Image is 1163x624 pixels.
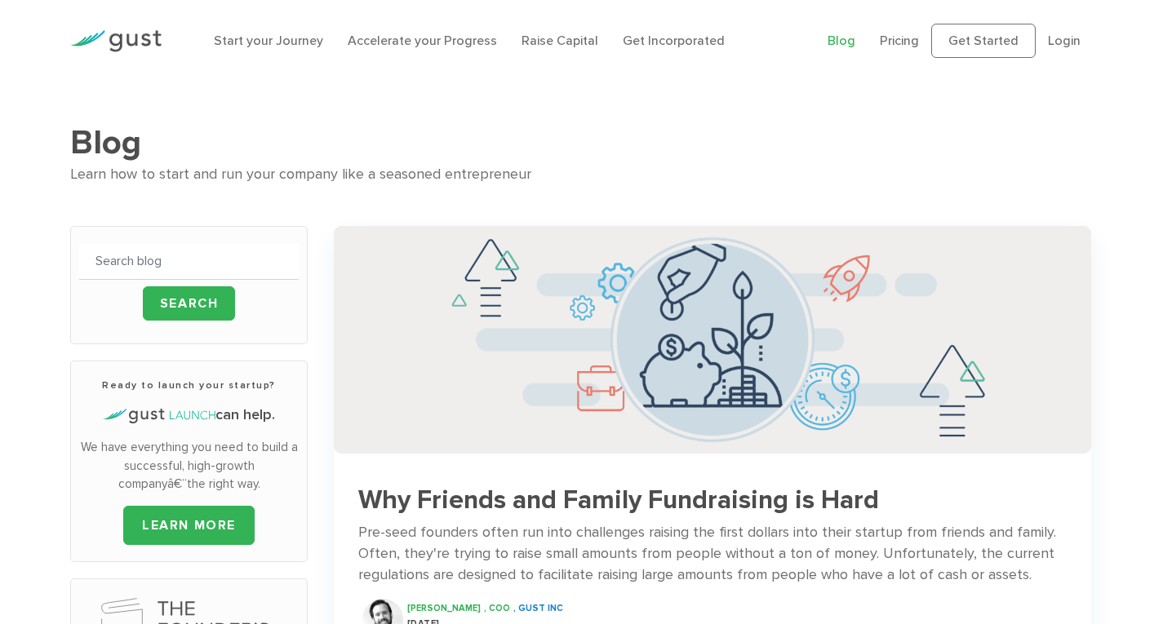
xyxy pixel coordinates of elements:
img: Gust Logo [70,30,162,52]
a: Pricing [880,33,919,48]
div: Pre-seed founders often run into challenges raising the first dollars into their startup from fri... [358,522,1067,586]
h3: Why Friends and Family Fundraising is Hard [358,486,1067,515]
span: , Gust INC [513,603,563,613]
a: Blog [828,33,855,48]
input: Search blog [79,243,299,280]
h4: can help. [79,405,299,426]
p: We have everything you need to build a successful, high-growth companyâ€”the right way. [79,438,299,493]
a: Get Started [931,24,1036,58]
input: Search [143,286,236,321]
div: Learn how to start and run your company like a seasoned entrepreneur [70,163,1093,187]
a: Login [1048,33,1081,48]
h1: Blog [70,122,1093,163]
a: LEARN MORE [123,506,255,545]
a: Raise Capital [522,33,598,48]
span: , COO [484,603,510,613]
h3: Ready to launch your startup? [79,378,299,392]
span: [PERSON_NAME] [407,603,481,613]
a: Accelerate your Progress [348,33,497,48]
a: Start your Journey [214,33,323,48]
img: Successful Startup Founders Invest In Their Own Ventures 0742d64fd6a698c3cfa409e71c3cc4e5620a7e72... [334,226,1091,453]
a: Get Incorporated [623,33,725,48]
